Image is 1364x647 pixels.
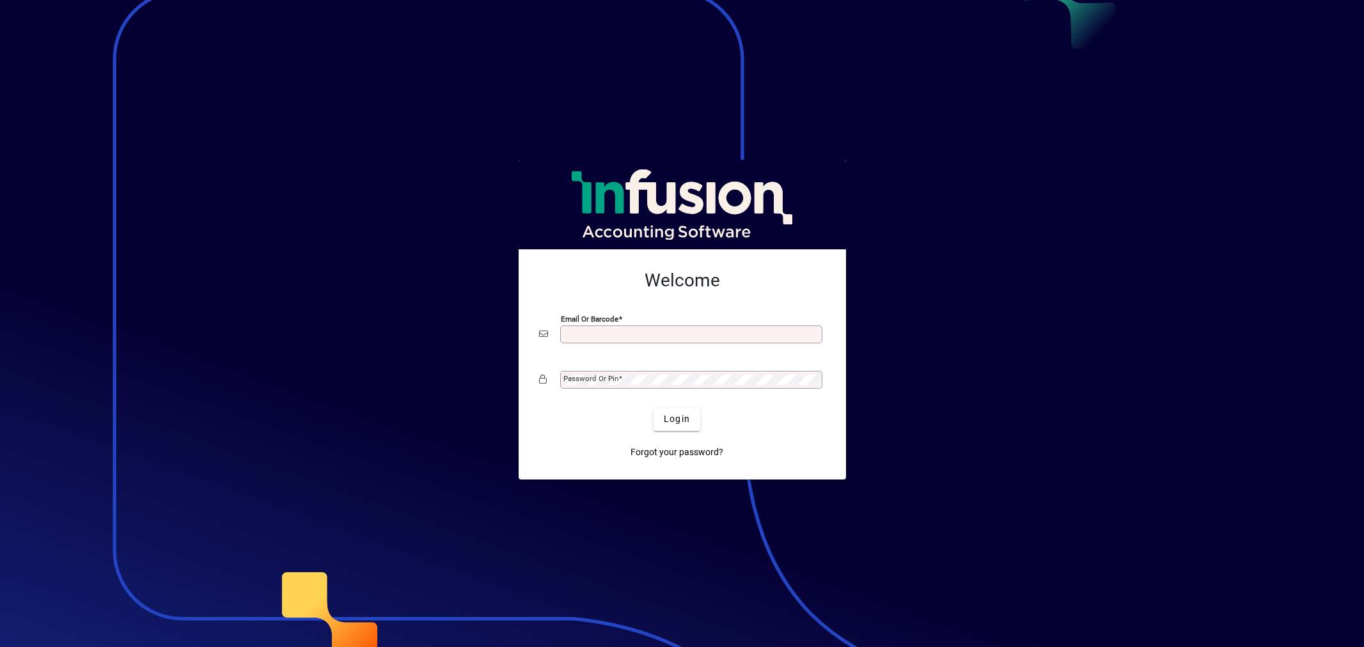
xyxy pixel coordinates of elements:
[664,412,690,426] span: Login
[654,408,700,431] button: Login
[539,270,826,292] h2: Welcome
[563,374,618,383] mat-label: Password or Pin
[561,314,618,323] mat-label: Email or Barcode
[631,446,723,459] span: Forgot your password?
[625,441,728,464] a: Forgot your password?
